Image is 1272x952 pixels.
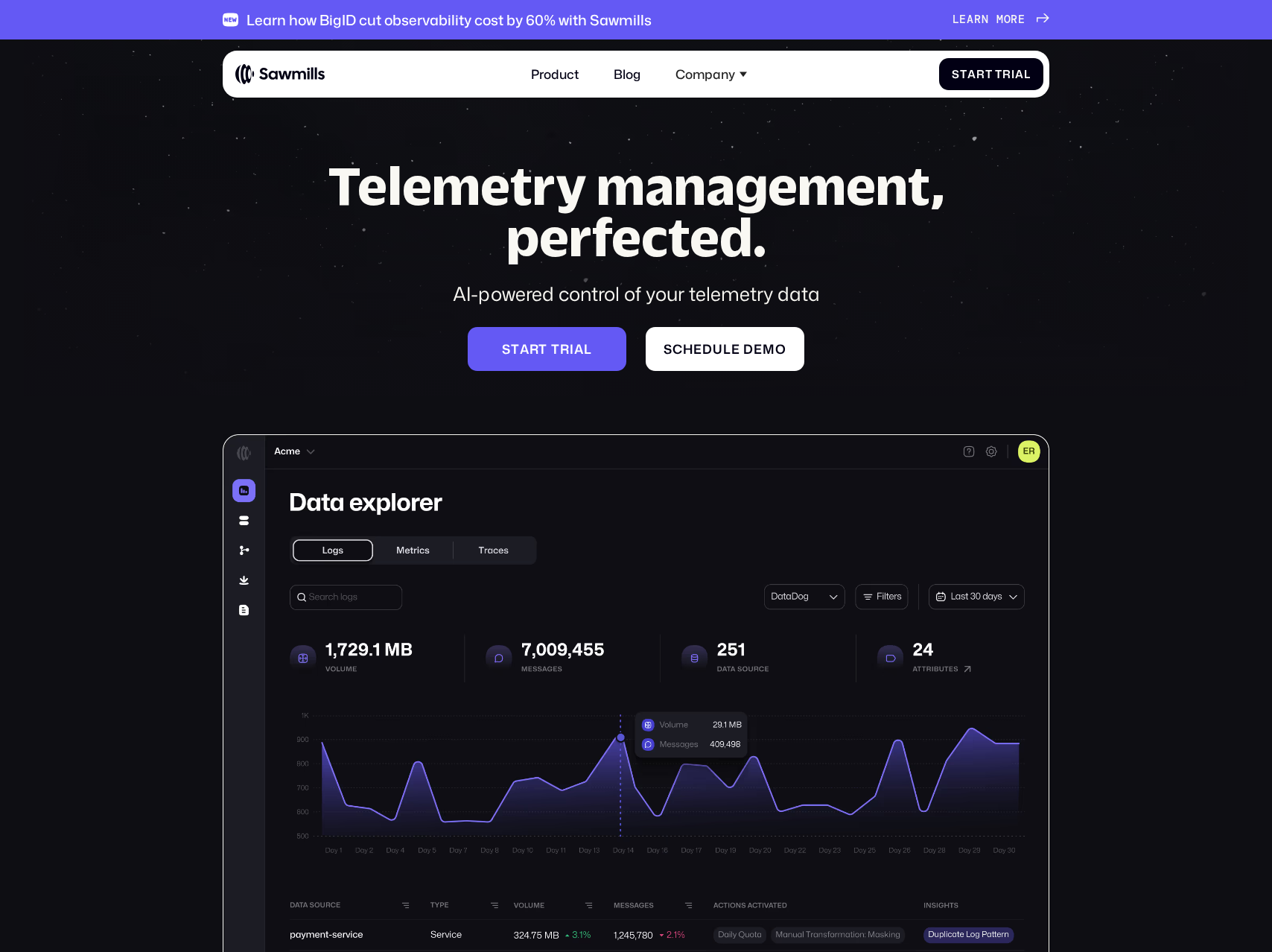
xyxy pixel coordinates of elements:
[298,159,973,262] h1: Telemetry management, perfected.
[502,341,511,356] span: S
[530,341,539,356] span: r
[584,341,592,356] span: l
[723,341,731,356] span: l
[298,281,973,308] div: AI-powered control of your telemetry data
[666,57,757,91] div: Company
[982,13,989,27] span: n
[763,341,775,356] span: m
[939,58,1043,91] a: StartTrial
[995,67,1002,80] span: T
[468,327,627,371] a: Starttrial
[247,11,652,28] div: Learn how BigID cut observability cost by 60% with Sawmills
[604,57,650,91] a: Blog
[952,67,960,80] span: S
[996,13,1004,27] span: m
[713,341,723,356] span: u
[1015,67,1024,80] span: a
[1004,13,1011,27] span: o
[511,341,520,356] span: t
[521,57,588,91] a: Product
[520,341,530,356] span: a
[675,66,735,81] div: Company
[1018,13,1025,27] span: e
[976,67,985,80] span: r
[967,67,976,80] span: a
[551,341,560,356] span: t
[754,341,763,356] span: e
[560,341,570,356] span: r
[974,13,982,27] span: r
[1011,13,1018,27] span: r
[646,327,805,371] a: Scheduledemo
[985,67,993,80] span: t
[683,341,693,356] span: h
[1024,67,1031,80] span: l
[538,341,547,356] span: t
[1011,67,1015,80] span: i
[672,341,683,356] span: c
[693,341,702,356] span: e
[702,341,713,356] span: d
[1002,67,1011,80] span: r
[743,341,754,356] span: d
[775,341,786,356] span: o
[959,13,967,27] span: e
[574,341,584,356] span: a
[960,67,967,80] span: t
[731,341,740,356] span: e
[664,341,672,356] span: S
[570,341,574,356] span: i
[967,13,974,27] span: a
[953,13,960,27] span: L
[953,13,1049,27] a: Learnmore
